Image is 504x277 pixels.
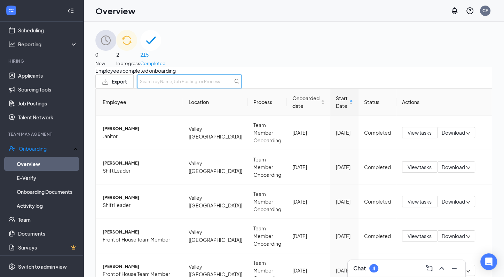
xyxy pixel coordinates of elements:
[408,198,432,205] span: View tasks
[248,184,287,219] td: Team Member Onboarding
[336,198,353,205] div: [DATE]
[336,267,353,274] div: [DATE]
[402,196,437,207] button: View tasks
[8,58,76,64] div: Hiring
[336,129,353,136] div: [DATE]
[103,132,178,140] span: Janitor
[140,51,166,58] span: 215
[408,129,432,136] span: View tasks
[442,129,465,136] span: Download
[466,234,471,239] span: down
[18,240,78,254] a: SurveysCrown
[372,266,375,271] div: 4
[436,263,447,274] button: ChevronUp
[408,163,432,171] span: View tasks
[103,229,178,236] span: [PERSON_NAME]
[248,219,287,253] td: Team Member Onboarding
[402,127,437,138] button: View tasks
[17,157,78,171] a: Overview
[336,232,353,240] div: [DATE]
[438,264,446,272] svg: ChevronUp
[292,267,325,274] div: [DATE]
[95,60,116,67] span: New
[353,264,366,272] h3: Chat
[287,89,330,116] th: Onboarded date
[95,51,116,58] span: 0
[17,185,78,199] a: Onboarding Documents
[248,116,287,150] td: Team Member Onboarding
[480,253,497,270] div: Open Intercom Messenger
[442,164,465,171] span: Download
[103,167,178,174] span: Shift Leader
[17,171,78,185] a: E-Verify
[248,150,287,184] td: Team Member Onboarding
[18,82,78,96] a: Sourcing Tools
[408,232,432,240] span: View tasks
[116,51,140,58] span: 2
[18,263,67,270] div: Switch to admin view
[425,264,433,272] svg: ComposeMessage
[95,5,135,17] h1: Overview
[402,161,437,173] button: View tasks
[183,219,248,253] td: Valley [[GEOGRAPHIC_DATA]]
[466,165,471,170] span: down
[359,89,396,116] th: Status
[95,67,492,74] span: Employees completed onboarding
[19,145,72,152] div: Onboarding
[336,94,348,110] span: Start Date
[8,131,76,137] div: Team Management
[183,89,248,116] th: Location
[364,163,391,171] div: Completed
[442,198,465,205] span: Download
[248,89,287,116] th: Process
[292,94,320,110] span: Onboarded date
[18,41,78,48] div: Reporting
[292,129,325,136] div: [DATE]
[466,200,471,205] span: down
[18,96,78,110] a: Job Postings
[183,184,248,219] td: Valley [[GEOGRAPHIC_DATA]]
[18,69,78,82] a: Applicants
[292,163,325,171] div: [DATE]
[292,198,325,205] div: [DATE]
[450,264,458,272] svg: Minimize
[466,269,471,274] span: down
[450,7,459,15] svg: Notifications
[103,263,178,270] span: [PERSON_NAME]
[8,145,15,152] svg: UserCheck
[18,110,78,124] a: Talent Network
[364,129,391,136] div: Completed
[466,131,471,136] span: down
[402,230,437,242] button: View tasks
[116,60,140,67] span: In progress
[482,8,488,14] div: CF
[183,116,248,150] td: Valley [[GEOGRAPHIC_DATA]]
[424,263,435,274] button: ComposeMessage
[103,201,178,209] span: Shift Leader
[442,232,465,240] span: Download
[103,236,178,243] span: Front of House Team Member
[336,163,353,171] div: [DATE]
[18,23,78,37] a: Scheduling
[103,194,178,201] span: [PERSON_NAME]
[103,160,178,167] span: [PERSON_NAME]
[137,74,242,88] input: Search by Name, Job Posting, or Process
[364,198,391,205] div: Completed
[8,263,15,270] svg: Settings
[396,89,492,116] th: Actions
[67,7,74,14] svg: Collapse
[96,89,183,116] th: Employee
[466,7,474,15] svg: QuestionInfo
[95,74,134,88] button: Export
[112,79,127,84] span: Export
[17,199,78,213] a: Activity log
[8,7,15,14] svg: WorkstreamLogo
[140,60,166,67] span: Completed
[364,232,391,240] div: Completed
[449,263,460,274] button: Minimize
[103,125,178,132] span: [PERSON_NAME]
[292,232,325,240] div: [DATE]
[183,150,248,184] td: Valley [[GEOGRAPHIC_DATA]]
[8,41,15,48] svg: Analysis
[18,227,78,240] a: Documents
